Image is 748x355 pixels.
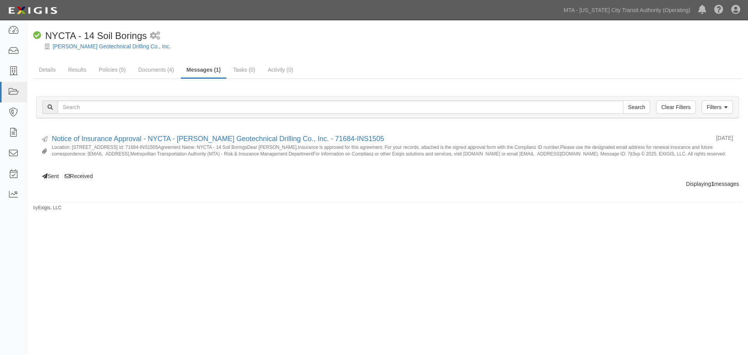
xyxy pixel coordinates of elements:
a: Exigis, LLC [38,205,62,210]
div: [DATE] [716,134,733,142]
small: by [33,205,62,211]
a: Notice of Insurance Approval - NYCTA - [PERSON_NAME] Geotechnical Drilling Co., Inc. - 71684-INS1505 [52,135,384,143]
a: Filters [702,101,733,114]
a: Clear Filters [656,101,695,114]
a: Documents (4) [132,62,180,78]
a: Details [33,62,62,78]
div: NYCTA - 14 Soil Borings [33,29,147,42]
a: MTA - [US_STATE] City Transit Authority (Operating) [560,2,694,18]
a: Messages (1) [181,62,227,79]
i: Compliant [33,32,41,40]
small: Location: [STREET_ADDRESS] Id: 71684-INS1505Agreement Name: NYCTA - 14 Soil BoringsDear [PERSON_N... [52,144,733,156]
b: 1 [711,181,714,187]
img: logo-5460c22ac91f19d4615b14bd174203de0afe785f0fc80cf4dbbc73dc1793850b.png [6,4,60,18]
a: Results [62,62,92,78]
input: Search [623,101,650,114]
a: [PERSON_NAME] Geotechnical Drilling Co., Inc. [53,43,171,49]
div: Notice of Insurance Approval - NYCTA - Craig Geotechnical Drilling Co., Inc. - 71684-INS1505 [52,134,710,144]
i: 1 scheduled workflow [150,32,160,40]
a: Activity (0) [262,62,299,78]
a: Policies (5) [93,62,131,78]
div: Sent Received [30,126,745,180]
i: Sent [42,137,48,142]
i: Help Center - Complianz [714,5,723,15]
div: Displaying messages [30,180,745,188]
span: NYCTA - 14 Soil Borings [45,30,147,41]
input: Search [58,101,623,114]
a: Tasks (0) [227,62,261,78]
